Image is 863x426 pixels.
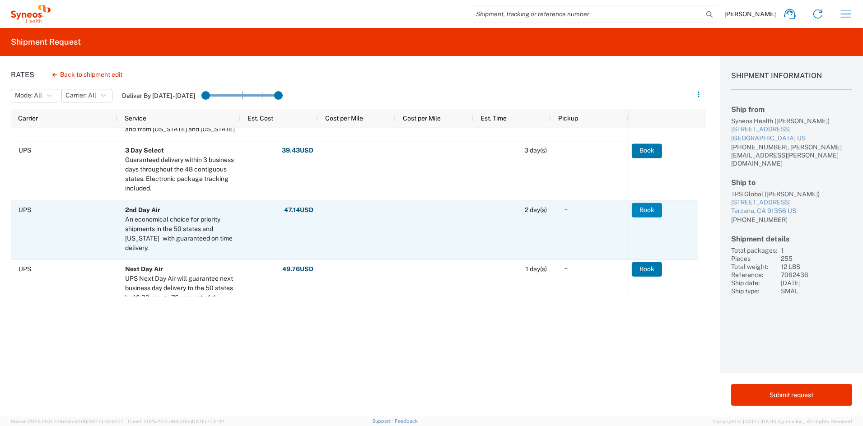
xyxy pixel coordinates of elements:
span: Carrier [18,115,38,122]
span: Pickup [558,115,578,122]
div: UPS Next Day Air will guarantee next business day delivery to the 50 states by 10:30 a.m. to 76 p... [125,274,236,321]
div: 255 [781,255,852,263]
div: [STREET_ADDRESS] [731,198,852,207]
div: 7062436 [781,271,852,279]
h1: Rates [11,70,34,79]
div: [DATE] [781,279,852,287]
span: UPS [19,265,31,273]
span: Service [125,115,146,122]
span: Carrier: All [65,91,96,100]
div: Reference: [731,271,777,279]
b: 3 Day Select [125,147,164,154]
h2: Shipment details [731,235,852,243]
span: [DATE] 09:51:07 [87,419,124,424]
div: [STREET_ADDRESS] [731,125,852,134]
b: 2nd Day Air [125,206,160,213]
span: 2 day(s) [525,206,547,213]
div: 12 LBS [781,263,852,271]
span: Copyright © [DATE]-[DATE] Agistix Inc., All Rights Reserved [713,417,852,426]
span: Cost per Mile [325,115,363,122]
div: TPS Global ([PERSON_NAME]) [731,190,852,198]
div: 1-5 business days within the contiguous U.S.; 3-7 business days to and from Alaska and Hawaii [125,106,236,134]
button: Back to shipment edit [45,67,130,83]
a: [STREET_ADDRESS][GEOGRAPHIC_DATA] US [731,125,852,143]
strong: 47.14 USD [284,206,313,214]
button: Mode: All [11,89,58,102]
div: An economical choice for priority shipments in the 50 states and Puerto Rico - with guaranteed on... [125,215,236,253]
span: [DATE] 17:21:12 [191,419,224,424]
label: Deliver By [DATE] - [DATE] [122,92,195,100]
button: Book [632,203,662,217]
button: 47.14USD [284,203,314,217]
div: Total packages: [731,246,777,255]
strong: 39.43 USD [282,146,313,155]
a: Support [372,418,395,424]
div: [PHONE_NUMBER], [PERSON_NAME][EMAIL_ADDRESS][PERSON_NAME][DOMAIN_NAME] [731,143,852,167]
span: Est. Cost [247,115,273,122]
div: Ship date: [731,279,777,287]
div: Total weight: [731,263,777,271]
div: SMAL [781,287,852,295]
a: Feedback [395,418,418,424]
span: UPS [19,147,31,154]
span: [PERSON_NAME] [724,10,776,18]
strong: 49.76 USD [282,265,313,273]
span: Est. Time [480,115,507,122]
button: Book [632,144,662,158]
div: Ship type: [731,287,777,295]
button: Carrier: All [61,89,112,102]
div: [GEOGRAPHIC_DATA] US [731,134,852,143]
div: 1 [781,246,852,255]
button: Book [632,262,662,276]
span: UPS [19,206,31,213]
span: Cost per Mile [403,115,441,122]
div: [PHONE_NUMBER] [731,216,852,224]
button: 49.76USD [282,262,314,276]
div: Tarzana, CA 91356 US [731,207,852,216]
span: 3 day(s) [524,147,547,154]
div: Guaranteed delivery within 3 business days throughout the 48 contiguous states. Electronic packag... [125,155,236,193]
h2: Ship to [731,178,852,187]
div: Syneos Health ([PERSON_NAME]) [731,117,852,125]
span: Client: 2025.20.0-e640dba [128,419,224,424]
div: Pieces [731,255,777,263]
b: Next Day Air [125,265,163,273]
h2: Shipment Request [11,37,81,47]
h1: Shipment Information [731,71,852,90]
button: 39.43USD [281,144,314,158]
a: [STREET_ADDRESS]Tarzana, CA 91356 US [731,198,852,216]
span: Server: 2025.20.0-734e5bc92d9 [11,419,124,424]
h2: Ship from [731,105,852,114]
span: 1 day(s) [526,265,547,273]
button: Submit request [731,384,852,406]
input: Shipment, tracking or reference number [469,5,703,23]
span: Mode: All [15,91,42,100]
